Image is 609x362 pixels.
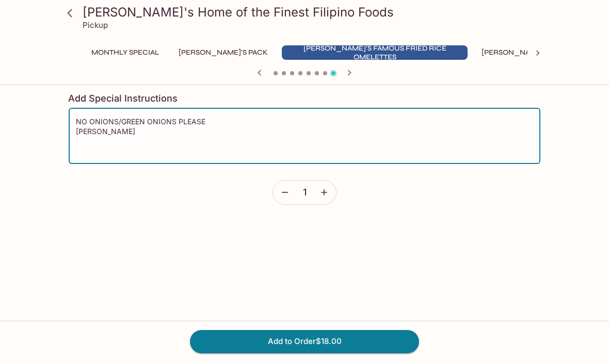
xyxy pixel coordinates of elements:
span: 1 [303,187,307,198]
h4: Add Special Instructions [68,93,541,104]
button: [PERSON_NAME]'s Mixed Plates [476,45,607,60]
button: [PERSON_NAME]'s Famous Fried Rice Omelettes [282,45,468,60]
button: Add to Order$18.00 [190,330,419,353]
h3: [PERSON_NAME]'s Home of the Finest Filipino Foods [83,4,544,20]
button: [PERSON_NAME]'s Pack [173,45,274,60]
button: Monthly Special [86,45,165,60]
p: Pickup [83,20,108,30]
